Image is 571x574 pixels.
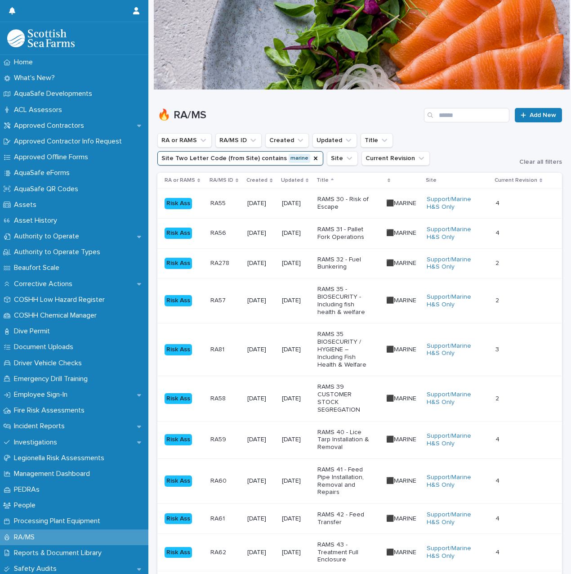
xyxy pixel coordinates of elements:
[215,133,262,148] button: RA/MS ID
[10,296,112,304] p: COSHH Low Hazard Register
[10,106,69,114] p: ACL Assessors
[10,311,104,320] p: COSHH Chemical Manager
[282,229,310,237] p: [DATE]
[210,513,227,523] p: RA61
[165,547,192,558] div: Risk Ass
[157,504,562,534] tr: Risk AssRA61RA61 [DATE][DATE]RAMS 42 - Feed Transfer⬛MARINE⬛MARINE Support/Marine H&S Only 44
[10,280,80,288] p: Corrective Actions
[10,90,99,98] p: AquaSafe Developments
[210,344,226,354] p: RA81
[495,513,501,523] p: 4
[317,541,374,564] p: RAMS 43 - Treatment Full Enclosure
[10,390,75,399] p: Employee Sign-In
[165,228,192,239] div: Risk Ass
[247,477,274,485] p: [DATE]
[427,545,483,560] a: Support/Marine H&S Only
[317,226,374,241] p: RAMS 31 - Pallet Fork Operations
[7,29,75,47] img: bPIBxiqnSb2ggTQWdOVV
[10,485,47,494] p: PEDRAs
[157,109,420,122] h1: 🔥 RA/MS
[282,549,310,556] p: [DATE]
[10,216,64,225] p: Asset History
[424,108,509,122] input: Search
[10,406,92,415] p: Fire Risk Assessments
[165,513,192,525] div: Risk Ass
[386,198,418,207] p: ⬛MARINE
[282,395,310,403] p: [DATE]
[386,434,418,444] p: ⬛MARINE
[282,297,310,305] p: [DATE]
[10,232,86,241] p: Authority to Operate
[495,344,501,354] p: 3
[10,470,97,478] p: Management Dashboard
[210,175,233,185] p: RA/MS ID
[10,533,42,542] p: RA/MS
[427,196,483,211] a: Support/Marine H&S Only
[10,58,40,67] p: Home
[427,511,483,526] a: Support/Marine H&S Only
[10,422,72,430] p: Incident Reports
[157,278,562,323] tr: Risk AssRA57RA57 [DATE][DATE]RAMS 35 - BIOSECURITY - Including fish health & welfare⬛MARINE⬛MARIN...
[157,376,562,421] tr: Risk AssRA58RA58 [DATE][DATE]RAMS 39 CUSTOMER STOCK SEGREGATION⬛MARINE⬛MARINE Support/Marine H&S ...
[165,198,192,209] div: Risk Ass
[157,421,562,458] tr: Risk AssRA59RA59 [DATE][DATE]RAMS 40 - Lice Tarp Installation & Removal⬛MARINE⬛MARINE Support/Mar...
[165,344,192,355] div: Risk Ass
[327,151,358,166] button: Site
[282,515,310,523] p: [DATE]
[282,436,310,444] p: [DATE]
[386,258,418,267] p: ⬛MARINE
[10,327,57,336] p: Dive Permit
[317,511,374,526] p: RAMS 42 - Feed Transfer
[165,295,192,306] div: Risk Ass
[10,375,95,383] p: Emergency Drill Training
[247,297,274,305] p: [DATE]
[317,256,374,271] p: RAMS 32 - Fuel Bunkering
[10,74,62,82] p: What's New?
[247,515,274,523] p: [DATE]
[210,258,231,267] p: RA278
[519,159,562,165] span: Clear all filters
[157,534,562,571] tr: Risk AssRA62RA62 [DATE][DATE]RAMS 43 - Treatment Full Enclosure⬛MARINE⬛MARINE Support/Marine H&S ...
[495,228,501,237] p: 4
[495,475,501,485] p: 4
[495,198,501,207] p: 4
[427,293,483,309] a: Support/Marine H&S Only
[282,260,310,267] p: [DATE]
[386,547,418,556] p: ⬛MARINE
[165,475,192,487] div: Risk Ass
[210,547,228,556] p: RA62
[165,393,192,404] div: Risk Ass
[427,226,483,241] a: Support/Marine H&S Only
[317,286,374,316] p: RAMS 35 - BIOSECURITY - Including fish health & welfare
[515,108,562,122] a: Add New
[10,359,89,368] p: Driver Vehicle Checks
[157,248,562,278] tr: Risk AssRA278RA278 [DATE][DATE]RAMS 32 - Fuel Bunkering⬛MARINE⬛MARINE Support/Marine H&S Only 22
[210,198,228,207] p: RA55
[495,175,537,185] p: Current Revision
[317,466,374,496] p: RAMS 41 - Feed Pipe Installation, Removal and Repairs
[282,346,310,354] p: [DATE]
[386,475,418,485] p: ⬛MARINE
[10,137,129,146] p: Approved Contractor Info Request
[247,436,274,444] p: [DATE]
[157,218,562,248] tr: Risk AssRA56RA56 [DATE][DATE]RAMS 31 - Pallet Fork Operations⬛MARINE⬛MARINE Support/Marine H&S On...
[165,258,192,269] div: Risk Ass
[210,434,228,444] p: RA59
[386,393,418,403] p: ⬛MARINE
[386,228,418,237] p: ⬛MARINE
[10,438,64,447] p: Investigations
[246,175,268,185] p: Created
[317,429,374,451] p: RAMS 40 - Lice Tarp Installation & Removal
[361,133,393,148] button: Title
[10,201,44,209] p: Assets
[10,501,43,510] p: People
[10,169,77,177] p: AquaSafe eForms
[427,432,483,448] a: Support/Marine H&S Only
[157,458,562,503] tr: Risk AssRA60RA60 [DATE][DATE]RAMS 41 - Feed Pipe Installation, Removal and Repairs⬛MARINE⬛MARINE ...
[165,175,195,185] p: RA or RAMS
[10,153,95,161] p: Approved Offline Forms
[427,391,483,406] a: Support/Marine H&S Only
[210,475,228,485] p: RA60
[495,434,501,444] p: 4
